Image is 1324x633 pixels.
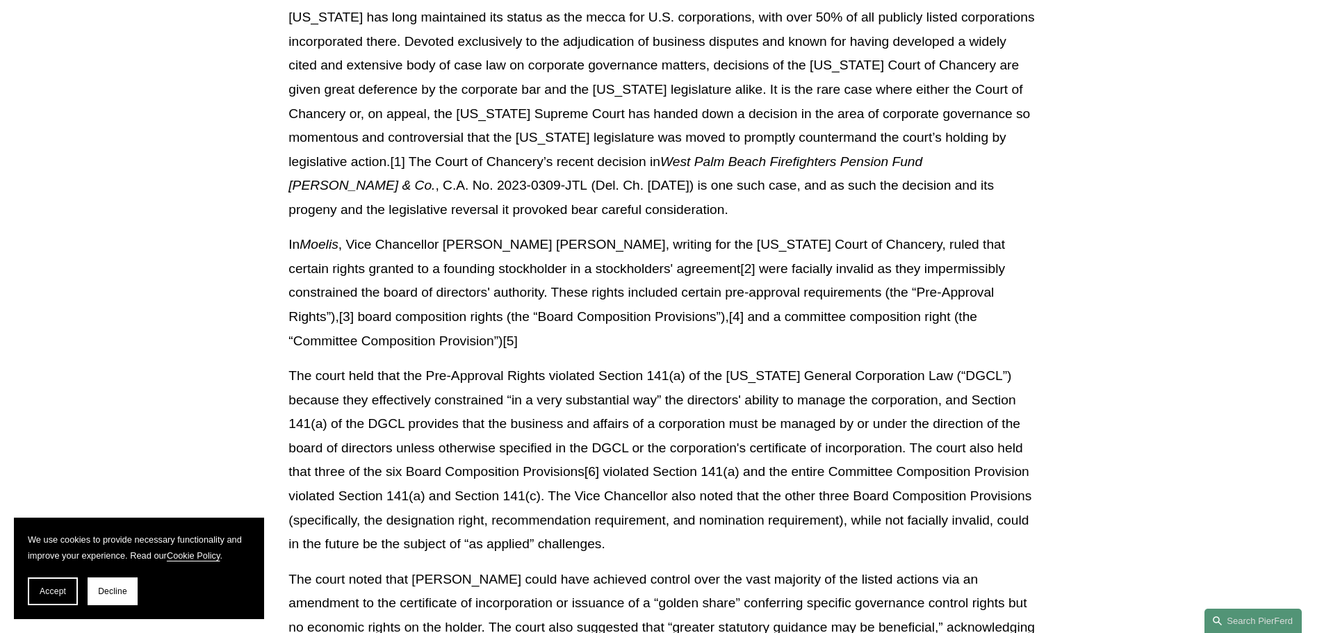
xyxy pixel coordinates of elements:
p: [US_STATE] has long maintained its status as the mecca for U.S. corporations, with over 50% of al... [288,6,1035,222]
section: Cookie banner [14,518,264,619]
span: Decline [98,586,127,596]
a: Cookie Policy [167,550,220,561]
span: Accept [40,586,66,596]
button: Decline [88,577,138,605]
button: Accept [28,577,78,605]
p: In , Vice Chancellor [PERSON_NAME] [PERSON_NAME], writing for the [US_STATE] Court of Chancery, r... [288,233,1035,353]
p: We use cookies to provide necessary functionality and improve your experience. Read our . [28,532,250,564]
a: Search this site [1204,609,1302,633]
em: Moelis [300,237,338,252]
p: The court held that the Pre-Approval Rights violated Section 141(a) of the [US_STATE] General Cor... [288,364,1035,557]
